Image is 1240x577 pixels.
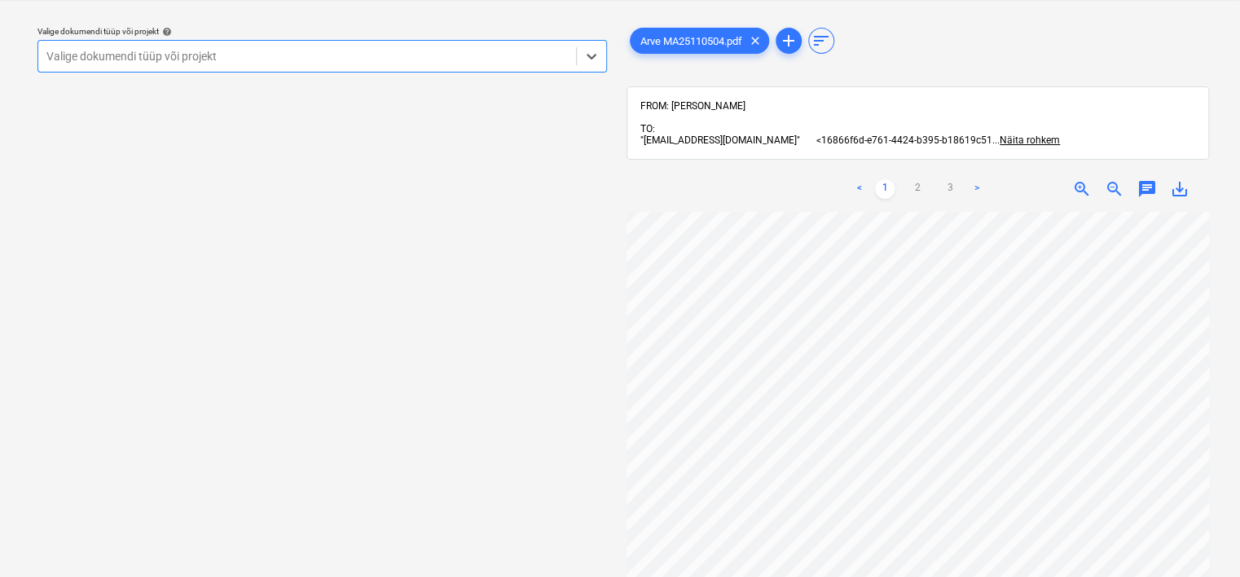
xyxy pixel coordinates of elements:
span: TO: [640,123,655,134]
span: FROM: [PERSON_NAME] [640,100,745,112]
div: Arve MA25110504.pdf [630,28,769,54]
span: "[EMAIL_ADDRESS][DOMAIN_NAME]" <16866f6d-e761-4424-b395-b18619c51 [640,134,992,146]
span: clear [745,31,765,51]
span: help [159,27,172,37]
a: Previous page [849,179,868,199]
span: chat [1137,179,1157,199]
a: Page 2 [908,179,927,199]
a: Page 3 [940,179,960,199]
span: add [779,31,798,51]
span: sort [811,31,831,51]
a: Page 1 is your current page [875,179,895,199]
a: Next page [966,179,986,199]
span: save_alt [1170,179,1189,199]
span: zoom_out [1105,179,1124,199]
span: zoom_in [1072,179,1092,199]
span: ... [992,134,1060,146]
div: Valige dokumendi tüüp või projekt [37,26,607,37]
span: Arve MA25110504.pdf [631,35,752,47]
span: Näita rohkem [1000,134,1060,146]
